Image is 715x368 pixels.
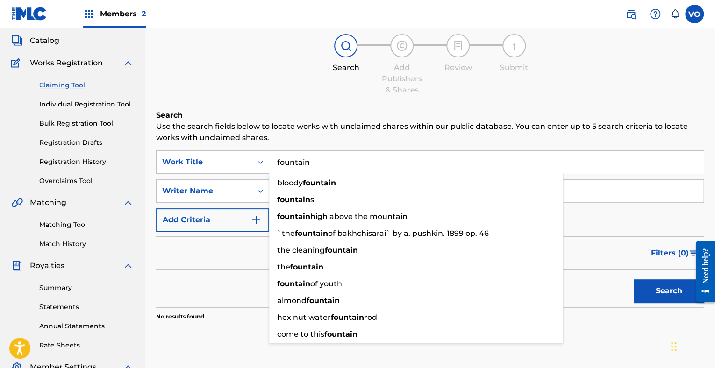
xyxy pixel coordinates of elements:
form: Search Form [156,150,704,307]
img: step indicator icon for Review [452,40,464,51]
span: Filters ( 0 ) [651,248,689,259]
a: Individual Registration Tool [39,99,134,109]
img: 9d2ae6d4665cec9f34b9.svg [250,214,262,226]
strong: fountain [277,195,310,204]
div: Search [322,62,369,73]
a: Statements [39,302,134,312]
div: Notifications [670,9,679,19]
a: Claiming Tool [39,80,134,90]
span: hex nut water [277,313,331,322]
span: high above the mountain [310,212,408,221]
img: search [625,8,636,20]
a: Overclaims Tool [39,176,134,186]
strong: fountain [303,178,336,187]
img: expand [122,260,134,271]
div: Drag [671,333,677,361]
div: Work Title [162,156,246,168]
img: step indicator icon for Add Publishers & Shares [396,40,408,51]
strong: fountain [307,296,340,305]
img: Matching [11,197,23,208]
a: Match History [39,239,134,249]
button: Filters (0) [645,241,704,265]
span: the cleaning [277,246,325,255]
strong: fountain [331,313,364,322]
img: expand [122,57,134,69]
button: Add Criteria [156,208,269,232]
img: Royalties [11,260,22,271]
img: step indicator icon for Submit [508,40,520,51]
a: Rate Sheets [39,340,134,350]
div: Submit [491,62,537,73]
span: of youth [310,279,342,288]
iframe: Resource Center [689,234,715,309]
img: Works Registration [11,57,23,69]
h6: Search [156,110,704,121]
p: No results found [156,312,204,321]
strong: fountain [324,330,357,339]
span: 2 [142,9,146,18]
button: Search [634,279,704,303]
a: Bulk Registration Tool [39,119,134,128]
strong: fountain [325,246,358,255]
span: `the [277,229,295,238]
span: rod [364,313,377,322]
span: of bakhchisarai` by a. pushkin. 1899 op. 46 [328,229,489,238]
span: the [277,262,290,271]
strong: fountain [290,262,323,271]
div: Review [435,62,481,73]
span: Matching [30,197,66,208]
a: Registration History [39,157,134,167]
strong: fountain [277,279,310,288]
span: bloody [277,178,303,187]
a: CatalogCatalog [11,35,59,46]
a: Summary [39,283,134,293]
span: come to this [277,330,324,339]
a: Annual Statements [39,321,134,331]
img: MLC Logo [11,7,47,21]
div: Writer Name [162,185,246,197]
img: Top Rightsholders [83,8,94,20]
iframe: Chat Widget [668,323,715,368]
span: almond [277,296,307,305]
a: Registration Drafts [39,138,134,148]
strong: fountain [295,229,328,238]
a: Matching Tool [39,220,134,230]
div: Help [646,5,665,23]
img: step indicator icon for Search [340,40,351,51]
strong: fountain [277,212,310,221]
span: Members [100,8,146,19]
div: Add Publishers & Shares [379,62,425,96]
img: expand [122,197,134,208]
span: Works Registration [30,57,103,69]
p: Use the search fields below to locate works with unclaimed shares within our public database. You... [156,121,704,143]
a: Public Search [622,5,640,23]
img: help [650,8,661,20]
img: Catalog [11,35,22,46]
span: Catalog [30,35,59,46]
span: Royalties [30,260,64,271]
div: User Menu [685,5,704,23]
span: s [310,195,314,204]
